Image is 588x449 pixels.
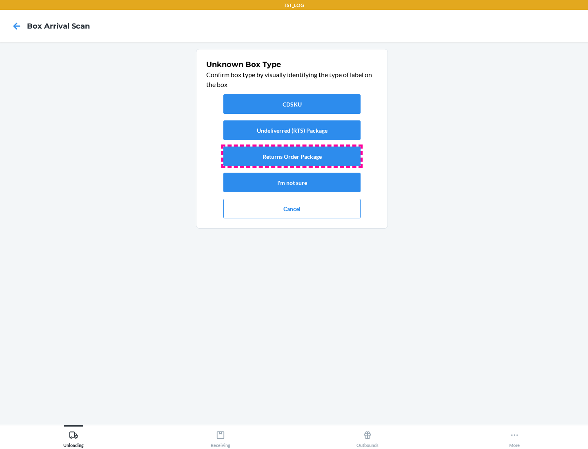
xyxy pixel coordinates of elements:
[223,94,361,114] button: CDSKU
[509,427,520,448] div: More
[206,59,378,70] h1: Unknown Box Type
[211,427,230,448] div: Receiving
[223,199,361,218] button: Cancel
[223,120,361,140] button: Undeliverred (RTS) Package
[356,427,379,448] div: Outbounds
[223,173,361,192] button: I'm not sure
[294,425,441,448] button: Outbounds
[63,427,84,448] div: Unloading
[441,425,588,448] button: More
[147,425,294,448] button: Receiving
[27,21,90,31] h4: Box Arrival Scan
[284,2,304,9] p: TST_LOG
[206,70,378,89] p: Confirm box type by visually identifying the type of label on the box
[223,147,361,166] button: Returns Order Package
